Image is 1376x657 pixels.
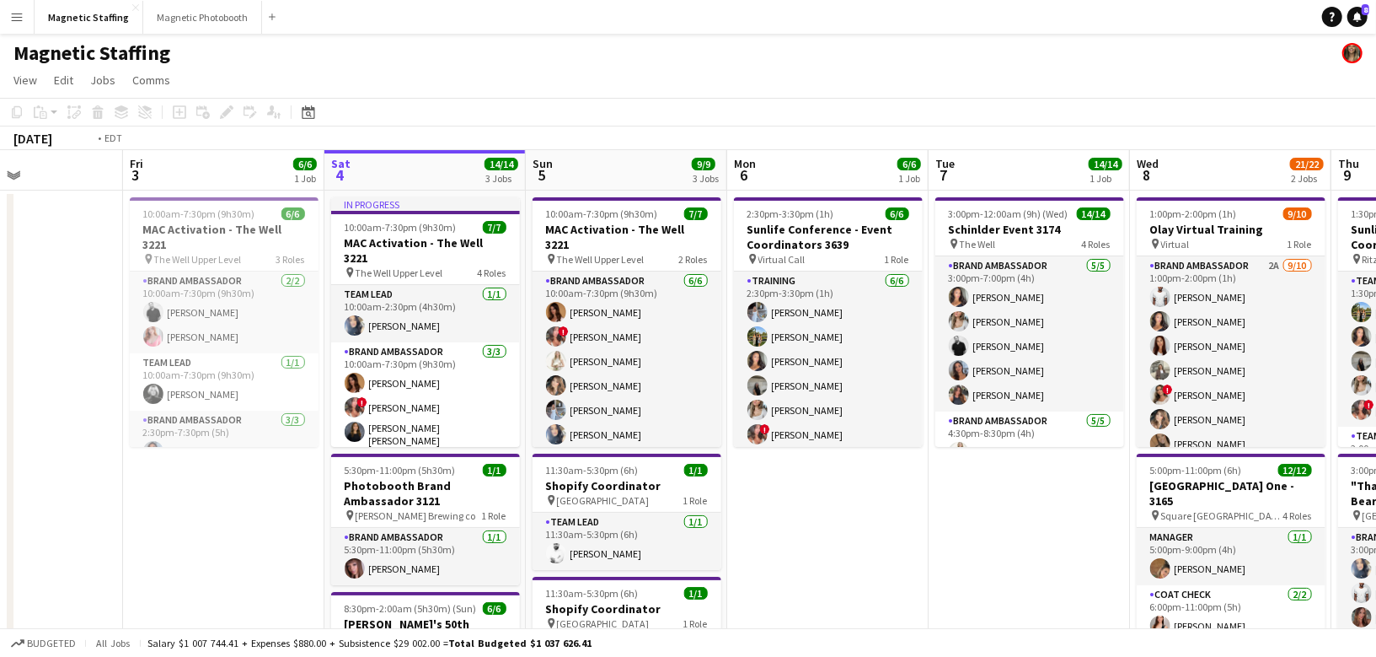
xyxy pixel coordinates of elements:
span: ! [1163,385,1173,395]
span: 6/6 [293,158,317,170]
span: View [13,73,37,88]
span: 8:30pm-2:00am (5h30m) (Sun) [345,602,477,615]
div: In progress10:00am-7:30pm (9h30m)7/7MAC Activation - The Well 3221 The Well Upper Level4 RolesTea... [331,197,520,447]
span: 9/9 [692,158,715,170]
span: 7/7 [483,221,506,234]
span: 7 [933,165,955,185]
h3: MAC Activation - The Well 3221 [331,235,520,266]
span: [GEOGRAPHIC_DATA] [557,494,650,507]
span: 11:30am-5:30pm (6h) [546,587,639,600]
app-card-role: Team Lead1/110:00am-7:30pm (9h30m)[PERSON_NAME] [130,353,319,411]
span: 3:00pm-12:00am (9h) (Wed) [949,207,1068,220]
span: 1 Role [482,509,506,522]
span: 21/22 [1290,158,1324,170]
h3: Photobooth Brand Ambassador 3121 [331,478,520,509]
app-card-role: Brand Ambassador5/53:00pm-7:00pm (4h)[PERSON_NAME][PERSON_NAME][PERSON_NAME][PERSON_NAME][PERSON_... [935,256,1124,412]
span: 6 [731,165,756,185]
app-card-role: Brand Ambassador2/210:00am-7:30pm (9h30m)[PERSON_NAME][PERSON_NAME] [130,272,319,353]
span: Wed [1137,156,1159,171]
div: 1 Job [294,172,316,185]
a: Jobs [83,69,122,91]
span: 4 Roles [478,267,506,279]
span: ! [357,397,367,407]
app-job-card: 5:30pm-11:00pm (5h30m)1/1Photobooth Brand Ambassador 3121 [PERSON_NAME] Brewing co1 RoleBrand Amb... [331,454,520,585]
span: All jobs [93,637,133,649]
span: 8 [1134,165,1159,185]
span: 5:00pm-11:00pm (6h) [1150,464,1242,477]
span: 1/1 [483,464,506,477]
span: 14/14 [1077,207,1111,220]
app-card-role: Training6/62:30pm-3:30pm (1h)[PERSON_NAME][PERSON_NAME][PERSON_NAME][PERSON_NAME][PERSON_NAME]![P... [734,272,923,451]
a: Comms [126,69,177,91]
div: 3 Jobs [485,172,517,185]
span: Comms [132,73,170,88]
div: In progress [331,197,520,211]
span: Virtual Call [758,253,806,266]
app-card-role: Brand Ambassador5/54:30pm-8:30pm (4h)[PERSON_NAME] [935,412,1124,567]
div: 1 Job [898,172,920,185]
app-card-role: Brand Ambassador2A9/101:00pm-2:00pm (1h)[PERSON_NAME][PERSON_NAME][PERSON_NAME][PERSON_NAME]![PER... [1137,256,1325,534]
h3: Shopify Coordinator [533,601,721,617]
app-card-role: Brand Ambassador3/32:30pm-7:30pm (5h)[PERSON_NAME] [130,411,319,517]
app-card-role: Brand Ambassador6/610:00am-7:30pm (9h30m)[PERSON_NAME]![PERSON_NAME][PERSON_NAME][PERSON_NAME][PE... [533,272,721,451]
span: ! [1364,400,1374,410]
span: 4 [329,165,351,185]
span: Total Budgeted $1 037 626.41 [448,637,592,649]
span: 14/14 [1089,158,1122,170]
a: 8 [1347,7,1368,27]
app-job-card: 11:30am-5:30pm (6h)1/1Shopify Coordinator [GEOGRAPHIC_DATA]1 RoleTeam Lead1/111:30am-5:30pm (6h)[... [533,454,721,570]
div: 3 Jobs [693,172,719,185]
div: 1 Job [1090,172,1122,185]
span: Budgeted [27,638,76,649]
h3: Olay Virtual Training [1137,222,1325,237]
div: 2 Jobs [1291,172,1323,185]
h3: MAC Activation - The Well 3221 [533,222,721,252]
span: 14/14 [485,158,518,170]
button: Magnetic Staffing [35,1,143,34]
span: ! [559,326,569,337]
a: Edit [47,69,80,91]
h3: MAC Activation - The Well 3221 [130,222,319,252]
span: 3 Roles [276,253,305,266]
button: Magnetic Photobooth [143,1,262,34]
span: Jobs [90,73,115,88]
h3: Shopify Coordinator [533,478,721,493]
span: 5:30pm-11:00pm (5h30m) [345,464,456,477]
span: The Well Upper Level [557,253,645,266]
span: 7/7 [684,207,708,220]
span: ! [760,424,770,434]
app-job-card: 10:00am-7:30pm (9h30m)7/7MAC Activation - The Well 3221 The Well Upper Level2 RolesBrand Ambassad... [533,197,721,447]
app-job-card: 1:00pm-2:00pm (1h)9/10Olay Virtual Training Virtual1 RoleBrand Ambassador2A9/101:00pm-2:00pm (1h)... [1137,197,1325,447]
app-job-card: 2:30pm-3:30pm (1h)6/6Sunlife Conference - Event Coordinators 3639 Virtual Call1 RoleTraining6/62:... [734,197,923,447]
span: 10:00am-7:30pm (9h30m) [143,207,255,220]
span: 6/6 [281,207,305,220]
span: 5 [530,165,553,185]
div: [DATE] [13,130,52,147]
span: The Well [960,238,996,250]
span: 2 Roles [679,253,708,266]
div: 3:00pm-12:00am (9h) (Wed)14/14Schinlder Event 3174 The Well4 RolesBrand Ambassador5/53:00pm-7:00p... [935,197,1124,447]
span: 1 Role [683,494,708,507]
span: 1/1 [684,587,708,600]
span: 4 Roles [1283,509,1312,522]
h1: Magnetic Staffing [13,40,170,66]
span: Sat [331,156,351,171]
span: 6/6 [886,207,909,220]
app-card-role: Manager1/15:00pm-9:00pm (4h)[PERSON_NAME] [1137,528,1325,585]
div: 10:00am-7:30pm (9h30m)6/6MAC Activation - The Well 3221 The Well Upper Level3 RolesBrand Ambassad... [130,197,319,447]
span: Tue [935,156,955,171]
span: 8 [1362,4,1369,15]
span: Thu [1338,156,1359,171]
span: 1 Role [683,617,708,630]
span: 9/10 [1283,207,1312,220]
span: The Well Upper Level [154,253,242,266]
span: 4 Roles [1082,238,1111,250]
span: 11:30am-5:30pm (6h) [546,464,639,477]
div: Salary $1 007 744.41 + Expenses $880.00 + Subsistence $29 002.00 = [147,637,592,649]
span: Virtual [1161,238,1190,250]
span: Mon [734,156,756,171]
span: 1/1 [684,464,708,477]
button: Budgeted [8,634,78,653]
